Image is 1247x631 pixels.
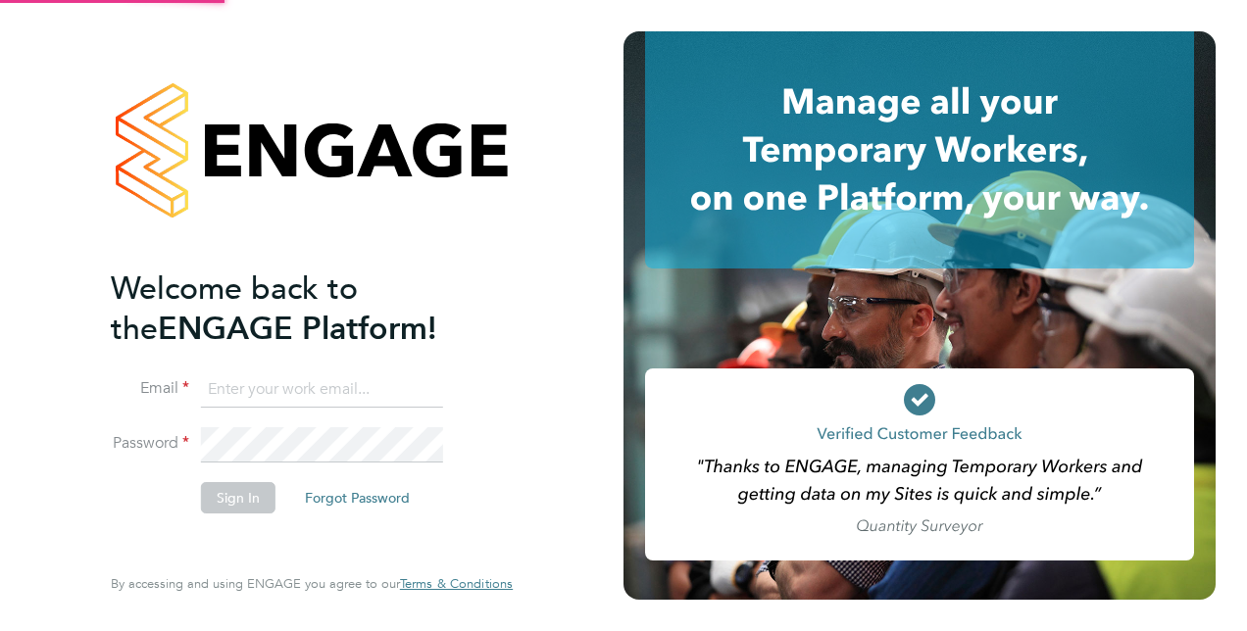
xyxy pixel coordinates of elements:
[111,378,189,399] label: Email
[111,575,513,592] span: By accessing and using ENGAGE you agree to our
[201,482,275,513] button: Sign In
[111,433,189,454] label: Password
[201,372,443,408] input: Enter your work email...
[400,576,513,592] a: Terms & Conditions
[111,268,493,349] h2: ENGAGE Platform!
[400,575,513,592] span: Terms & Conditions
[111,269,358,348] span: Welcome back to the
[289,482,425,513] button: Forgot Password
